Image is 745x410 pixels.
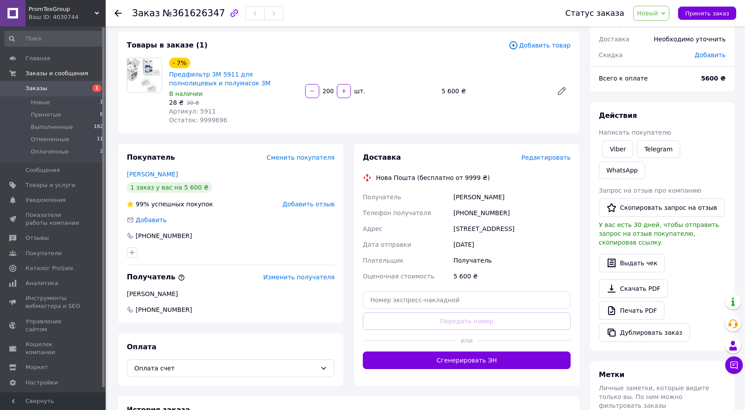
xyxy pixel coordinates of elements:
span: Маркет [26,363,48,371]
span: Новые [31,99,50,106]
span: Сменить покупателя [267,154,335,161]
div: Статус заказа [565,9,624,18]
span: 1 [100,99,103,106]
a: Предфильтр 3М 5911 для полнолицевых и полумасок 3М [169,71,270,87]
span: 1 товар [599,20,623,27]
span: Заказы и сообщения [26,70,88,77]
span: Управление сайтом [26,318,81,333]
button: Выдать чек [599,254,665,272]
span: Редактировать [521,154,571,161]
div: Нова Пошта (бесплатно от 9999 ₴) [374,173,492,182]
span: Принять заказ [685,10,729,17]
span: Кошелек компании [26,340,81,356]
span: PromTexGroup [29,5,95,13]
span: или [456,336,477,345]
span: Остаток: 9999696 [169,117,227,124]
span: Показатели работы компании [26,211,81,227]
button: Дублировать заказ [599,323,690,342]
span: Изменить получателя [263,274,335,281]
div: успешных покупок [127,200,213,209]
span: Аналитика [26,279,58,287]
input: Поиск [4,31,104,47]
span: Покупатель [127,153,175,161]
span: Плательщик [363,257,404,264]
div: Ваш ID: 4030744 [29,13,106,21]
span: Получатель [363,194,401,201]
div: [PERSON_NAME] [127,289,335,298]
div: 5 600 ₴ [438,85,550,97]
span: Товары в заказе (1) [127,41,207,49]
div: [STREET_ADDRESS] [452,221,572,237]
span: 11 [97,135,103,143]
span: Адрес [363,225,382,232]
span: Заказ [132,8,160,18]
span: Артикул: 5911 [169,108,216,115]
span: Каталог ProSale [26,264,73,272]
div: [PHONE_NUMBER] [135,231,193,240]
a: Viber [602,140,633,158]
span: Написать покупателю [599,129,671,136]
span: Добавить [695,51,726,59]
span: Телефон получателя [363,209,431,216]
div: Вернуться назад [114,9,122,18]
span: Покупатели [26,249,62,257]
span: Новый [637,10,658,17]
span: В наличии [169,90,203,97]
input: Номер экспресс-накладной [363,291,571,309]
div: 1 заказ у вас на 5 600 ₴ [127,182,212,193]
span: Получатель [127,273,185,281]
a: [PERSON_NAME] [127,171,178,178]
span: Уведомления [26,196,66,204]
a: Редактировать [553,82,571,100]
div: - 7% [169,58,190,68]
span: Настройки [26,379,58,387]
span: Отзывы [26,234,49,242]
span: 182 [94,123,103,131]
span: 28 ₴ [169,99,184,106]
span: 30 ₴ [187,100,199,106]
button: Скопировать запрос на отзыв [599,198,725,217]
b: 5600 ₴ [701,75,726,82]
div: [DATE] [452,237,572,253]
div: Необходимо уточнить [649,29,731,49]
button: Сгенерировать ЭН [363,351,571,369]
button: Чат с покупателем [725,356,743,374]
span: Добавить отзыв [283,201,335,208]
span: Скидка [599,51,623,59]
span: Заказы [26,84,47,92]
div: [PHONE_NUMBER] [452,205,572,221]
span: Оплата [127,343,156,351]
a: Печать PDF [599,301,664,320]
div: [PERSON_NAME] [452,189,572,205]
a: Скачать PDF [599,279,668,298]
span: Дата отправки [363,241,411,248]
span: Личные заметки, которые видите только вы. По ним можно фильтровать заказы [599,384,709,409]
span: Инструменты вебмастера и SEO [26,294,81,310]
button: Принять заказ [678,7,736,20]
span: Сообщения [26,166,60,174]
span: №361626347 [162,8,225,18]
a: Telegram [637,140,680,158]
span: Добавить товар [509,40,571,50]
div: Получатель [452,253,572,268]
span: 2 [100,148,103,156]
span: Принятые [31,111,61,119]
span: Действия [599,111,637,120]
span: Отмененные [31,135,69,143]
span: Оплата счет [134,363,317,373]
img: Предфильтр 3М 5911 для полнолицевых и полумасок 3М [127,58,162,92]
span: Товары и услуги [26,181,75,189]
span: Доставка [363,153,401,161]
span: У вас есть 30 дней, чтобы отправить запрос на отзыв покупателю, скопировав ссылку. [599,221,719,246]
div: 5 600 ₴ [452,268,572,284]
span: Метки [599,370,624,379]
span: Оплаченные [31,148,69,156]
span: 8 [100,111,103,119]
span: Главная [26,55,50,62]
span: Оценочная стоимость [363,273,435,280]
span: 99% [136,201,149,208]
span: 1 [92,84,101,92]
span: Выполненные [31,123,73,131]
span: Запрос на отзыв про компанию [599,187,701,194]
span: Добавить [136,216,166,223]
